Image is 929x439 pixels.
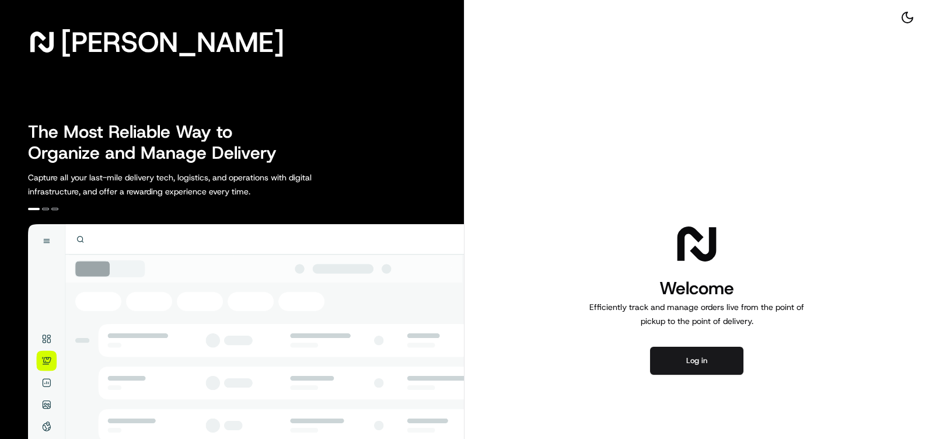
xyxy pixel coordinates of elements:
p: Efficiently track and manage orders live from the point of pickup to the point of delivery. [585,300,809,328]
button: Log in [650,347,743,375]
span: [PERSON_NAME] [61,30,284,54]
h2: The Most Reliable Way to Organize and Manage Delivery [28,121,289,163]
h1: Welcome [585,277,809,300]
p: Capture all your last-mile delivery tech, logistics, and operations with digital infrastructure, ... [28,170,364,198]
